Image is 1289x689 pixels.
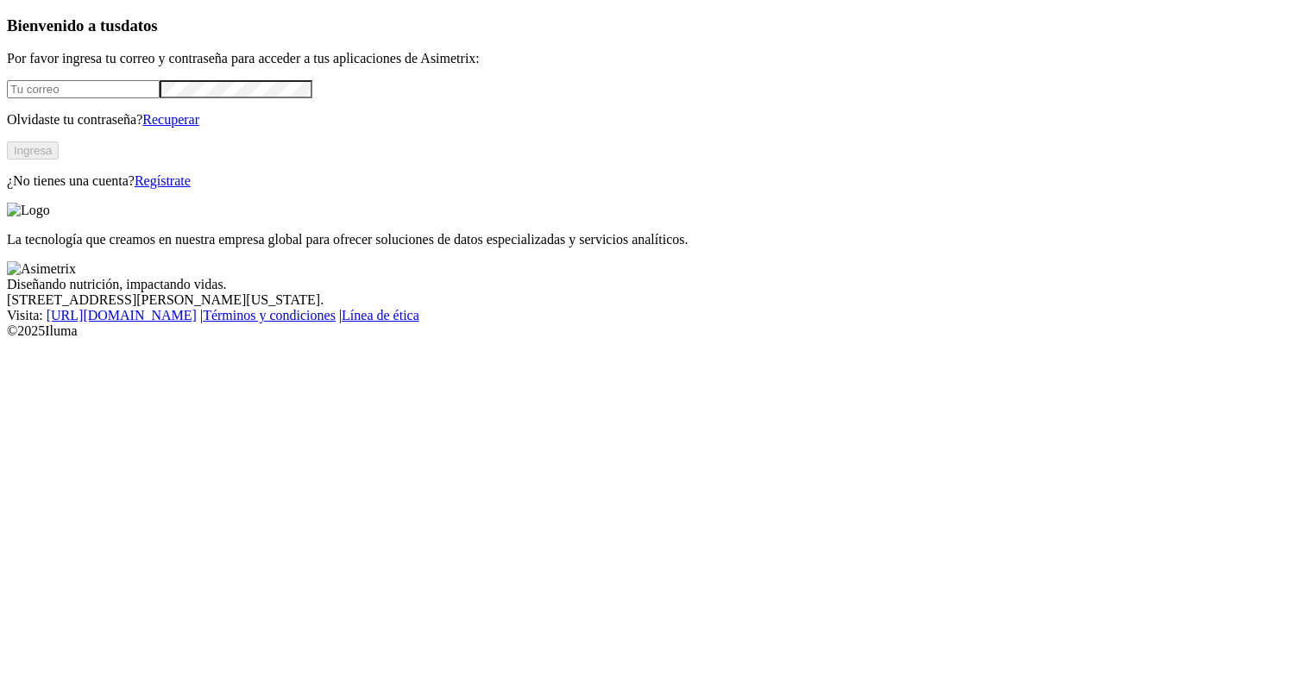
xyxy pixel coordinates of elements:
[7,80,160,98] input: Tu correo
[7,203,50,218] img: Logo
[7,277,1282,292] div: Diseñando nutrición, impactando vidas.
[7,112,1282,128] p: Olvidaste tu contraseña?
[7,308,1282,323] div: Visita : | |
[7,323,1282,339] div: © 2025 Iluma
[7,232,1282,247] p: La tecnología que creamos en nuestra empresa global para ofrecer soluciones de datos especializad...
[135,173,191,188] a: Regístrate
[121,16,158,34] span: datos
[47,308,197,323] a: [URL][DOMAIN_NAME]
[142,112,199,127] a: Recuperar
[7,141,59,160] button: Ingresa
[7,173,1282,189] p: ¿No tienes una cuenta?
[7,51,1282,66] p: Por favor ingresa tu correo y contraseña para acceder a tus aplicaciones de Asimetrix:
[7,261,76,277] img: Asimetrix
[7,16,1282,35] h3: Bienvenido a tus
[342,308,419,323] a: Línea de ética
[203,308,336,323] a: Términos y condiciones
[7,292,1282,308] div: [STREET_ADDRESS][PERSON_NAME][US_STATE].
